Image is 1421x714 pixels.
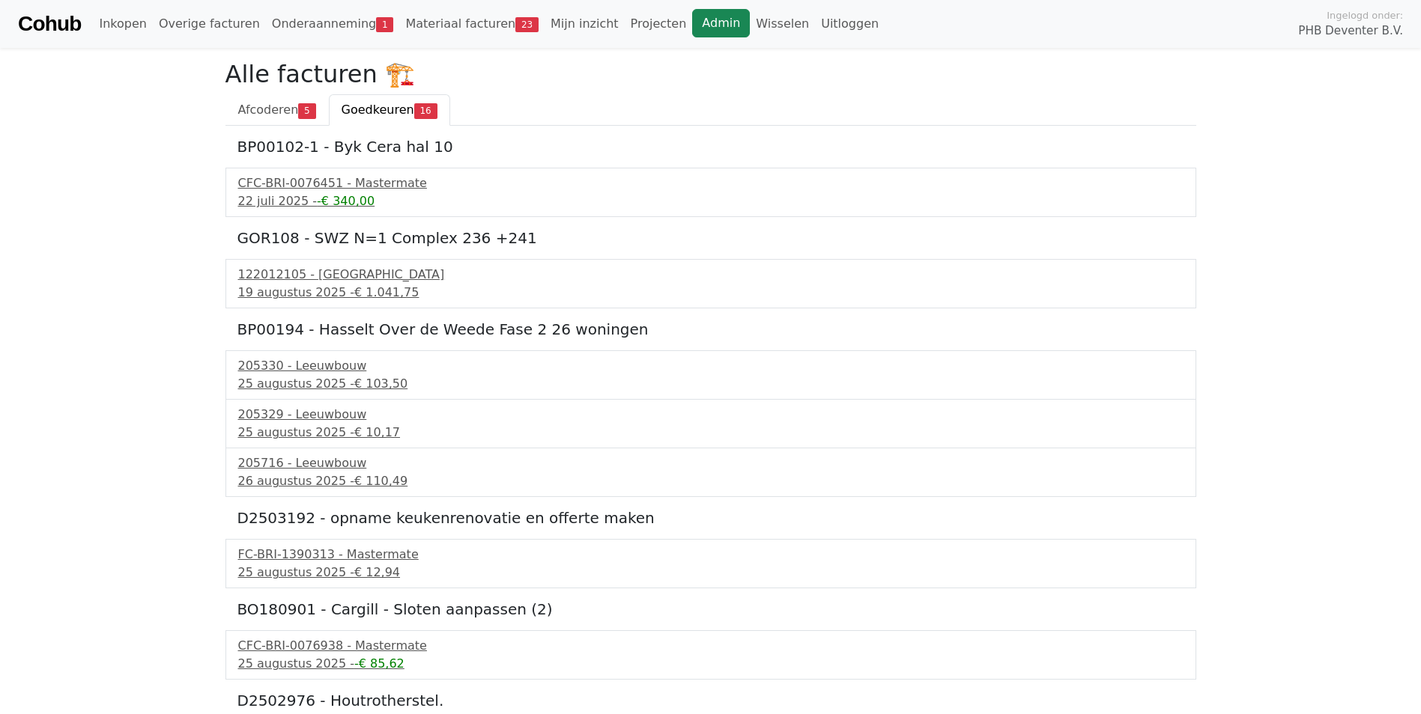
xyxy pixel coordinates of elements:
div: 205716 - Leeuwbouw [238,454,1184,472]
a: FC-BRI-1390313 - Mastermate25 augustus 2025 -€ 12,94 [238,546,1184,582]
div: 26 augustus 2025 - [238,472,1184,490]
div: 122012105 - [GEOGRAPHIC_DATA] [238,266,1184,284]
a: Materiaal facturen23 [399,9,545,39]
a: Inkopen [93,9,152,39]
span: € 10,17 [354,425,400,439]
div: 205329 - Leeuwbouw [238,406,1184,424]
a: Overige facturen [153,9,266,39]
a: Admin [692,9,750,37]
a: Mijn inzicht [545,9,625,39]
h5: D2502976 - Houtrotherstel. [237,692,1184,710]
a: Onderaanneming1 [266,9,400,39]
h5: BP00194 - Hasselt Over de Weede Fase 2 26 woningen [237,320,1184,338]
a: Projecten [625,9,693,39]
div: 19 augustus 2025 - [238,284,1184,302]
a: Wisselen [750,9,815,39]
span: € 12,94 [354,565,400,579]
div: 25 augustus 2025 - [238,424,1184,442]
a: 205329 - Leeuwbouw25 augustus 2025 -€ 10,17 [238,406,1184,442]
span: 23 [515,17,539,32]
div: 25 augustus 2025 - [238,564,1184,582]
h5: BP00102-1 - Byk Cera hal 10 [237,138,1184,156]
span: -€ 85,62 [354,656,405,671]
span: € 103,50 [354,376,407,391]
h5: BO180901 - Cargill - Sloten aanpassen (2) [237,600,1184,618]
div: CFC-BRI-0076938 - Mastermate [238,637,1184,655]
a: CFC-BRI-0076938 - Mastermate25 augustus 2025 --€ 85,62 [238,637,1184,673]
div: FC-BRI-1390313 - Mastermate [238,546,1184,564]
div: CFC-BRI-0076451 - Mastermate [238,174,1184,192]
a: Cohub [18,6,81,42]
div: 22 juli 2025 - [238,192,1184,210]
a: 205716 - Leeuwbouw26 augustus 2025 -€ 110,49 [238,454,1184,490]
h2: Alle facturen 🏗️ [225,60,1196,88]
span: Goedkeuren [342,103,414,117]
span: Afcoderen [238,103,299,117]
div: 25 augustus 2025 - [238,655,1184,673]
span: 16 [414,103,437,118]
h5: D2503192 - opname keukenrenovatie en offerte maken [237,509,1184,527]
a: 122012105 - [GEOGRAPHIC_DATA]19 augustus 2025 -€ 1.041,75 [238,266,1184,302]
div: 205330 - Leeuwbouw [238,357,1184,375]
span: € 1.041,75 [354,285,419,299]
span: -€ 340,00 [317,194,375,208]
span: 5 [298,103,315,118]
a: 205330 - Leeuwbouw25 augustus 2025 -€ 103,50 [238,357,1184,393]
div: 25 augustus 2025 - [238,375,1184,393]
span: PHB Deventer B.V. [1298,22,1403,40]
a: Afcoderen5 [225,94,329,126]
h5: GOR108 - SWZ N=1 Complex 236 +241 [237,229,1184,247]
a: CFC-BRI-0076451 - Mastermate22 juli 2025 --€ 340,00 [238,174,1184,210]
span: Ingelogd onder: [1327,8,1403,22]
a: Goedkeuren16 [329,94,450,126]
a: Uitloggen [815,9,885,39]
span: 1 [376,17,393,32]
span: € 110,49 [354,474,407,488]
